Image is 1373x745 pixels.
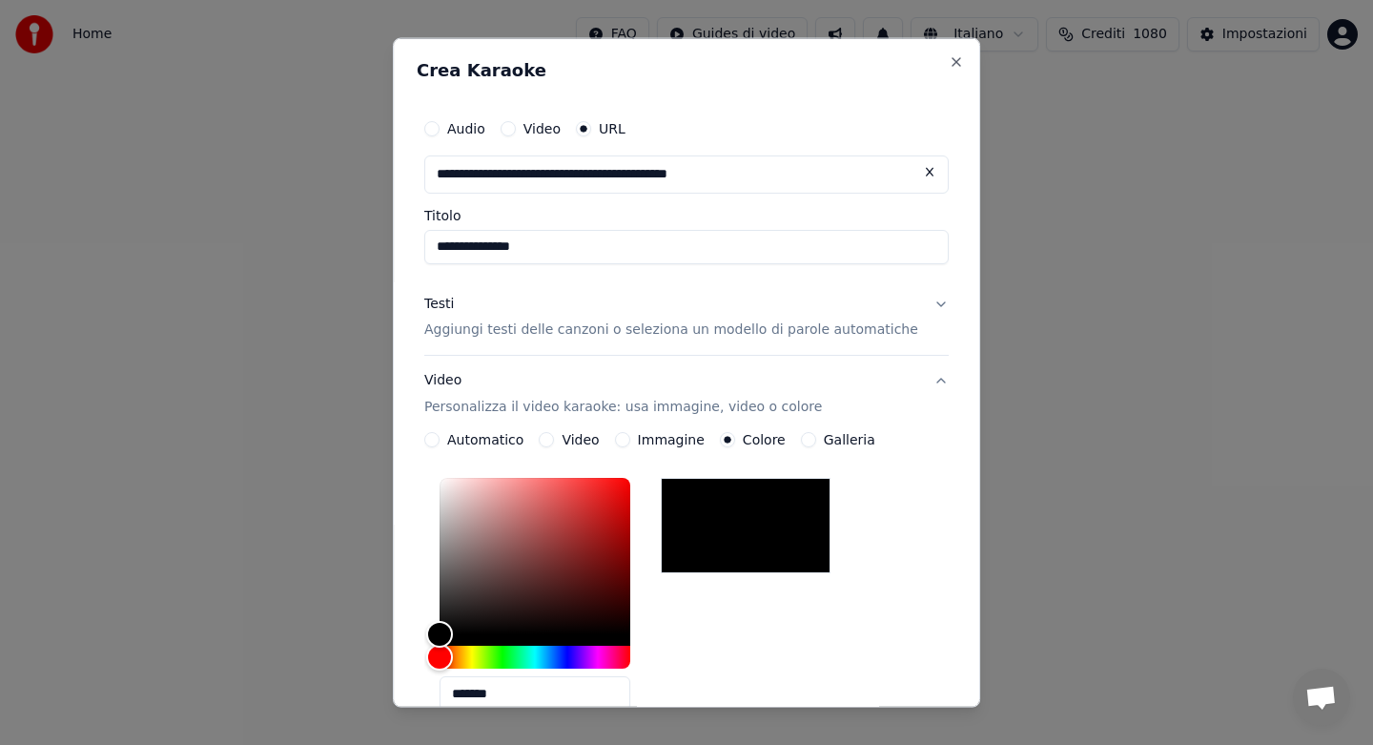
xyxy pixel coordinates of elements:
div: Video [424,371,822,417]
label: Video [562,433,599,446]
div: Hue [440,646,630,669]
label: URL [599,121,625,135]
div: Color [440,478,630,634]
label: Titolo [424,208,949,221]
label: Galleria [824,433,875,446]
p: Aggiungi testi delle canzoni o seleziona un modello di parole automatiche [424,321,918,340]
h2: Crea Karaoke [417,61,956,78]
label: Immagine [638,433,705,446]
button: TestiAggiungi testi delle canzoni o seleziona un modello di parole automatiche [424,279,949,355]
div: Testi [424,294,454,313]
label: Audio [447,121,485,135]
label: Automatico [447,433,523,446]
p: Personalizza il video karaoke: usa immagine, video o colore [424,398,822,417]
button: VideoPersonalizza il video karaoke: usa immagine, video o colore [424,356,949,432]
label: Colore [743,433,786,446]
label: Video [523,121,561,135]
